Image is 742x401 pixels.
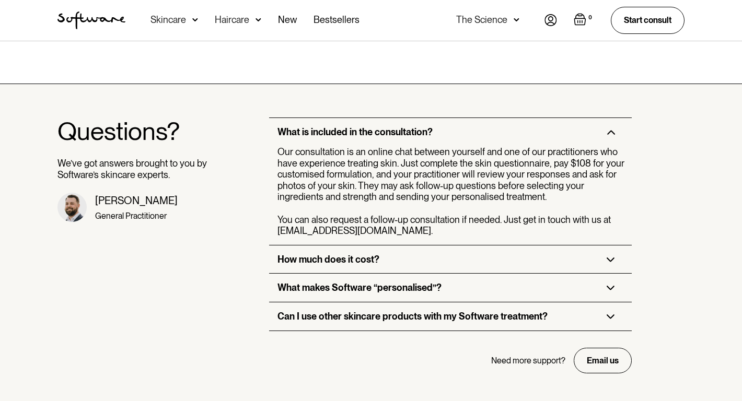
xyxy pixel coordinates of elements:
a: Open empty cart [574,13,594,28]
p: We’ve got answers brought to you by Software’s skincare experts. [57,158,208,180]
a: home [57,11,125,29]
div: Skincare [150,15,186,25]
div: [PERSON_NAME] [95,194,178,207]
div: Haircare [215,15,249,25]
img: arrow down [256,15,261,25]
img: arrow down [192,15,198,25]
div: Need more support? [491,356,565,365]
div: 0 [586,13,594,22]
a: Start consult [611,7,685,33]
img: arrow down [514,15,519,25]
div: The Science [456,15,507,25]
img: Dr, Matt headshot [57,193,87,222]
div: Can I use other skincare products with my Software treatment? [277,311,548,322]
div: Our consultation is an online chat between yourself and one of our practitioners who have experie... [277,146,627,237]
div: How much does it cost? [277,254,379,265]
h1: Questions? [57,117,208,145]
img: Software Logo [57,11,125,29]
div: General Practitioner [95,211,178,221]
div: What makes Software “personalised”? [277,282,442,293]
a: Email us [574,348,632,373]
div: What is included in the consultation? [277,126,433,138]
